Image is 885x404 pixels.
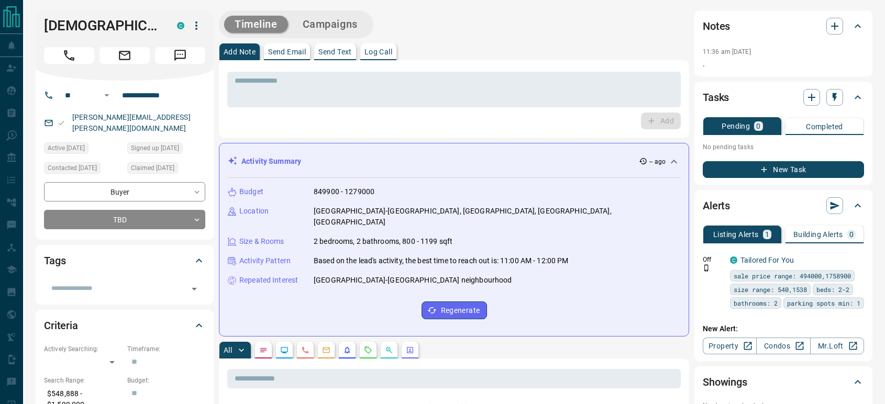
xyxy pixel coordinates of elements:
[187,282,202,296] button: Open
[740,256,794,264] a: Tailored For You
[385,346,393,354] svg: Opportunities
[44,17,161,34] h1: [DEMOGRAPHIC_DATA]
[44,162,122,177] div: Mon Aug 11 2025
[48,143,85,153] span: Active [DATE]
[127,344,205,354] p: Timeframe:
[48,163,97,173] span: Contacted [DATE]
[364,346,372,354] svg: Requests
[259,346,268,354] svg: Notes
[343,346,351,354] svg: Listing Alerts
[58,119,65,127] svg: Email Valid
[703,85,864,110] div: Tasks
[314,236,452,247] p: 2 bedrooms, 2 bathrooms, 800 - 1199 sqft
[703,374,747,390] h2: Showings
[703,89,729,106] h2: Tasks
[793,231,843,238] p: Building Alerts
[364,48,392,55] p: Log Call
[734,284,807,295] span: size range: 540,1538
[239,206,269,217] p: Location
[756,338,810,354] a: Condos
[239,255,291,266] p: Activity Pattern
[224,48,256,55] p: Add Note
[765,231,769,238] p: 1
[703,255,724,264] p: Off
[127,376,205,385] p: Budget:
[301,346,309,354] svg: Calls
[44,142,122,157] div: Mon Aug 11 2025
[649,157,666,166] p: -- ago
[703,193,864,218] div: Alerts
[810,338,864,354] a: Mr.Loft
[314,275,512,286] p: [GEOGRAPHIC_DATA]-[GEOGRAPHIC_DATA] neighbourhood
[322,346,330,354] svg: Emails
[703,264,710,272] svg: Push Notification Only
[703,59,864,70] p: .
[292,16,368,33] button: Campaigns
[44,210,205,229] div: TBD
[127,142,205,157] div: Mon Aug 11 2025
[730,256,737,264] div: condos.ca
[806,123,843,130] p: Completed
[703,323,864,334] p: New Alert:
[816,284,849,295] span: beds: 2-2
[99,47,150,64] span: Email
[177,22,184,29] div: condos.ca
[849,231,854,238] p: 0
[703,14,864,39] div: Notes
[703,48,751,55] p: 11:36 am [DATE]
[703,161,864,178] button: New Task
[44,182,205,201] div: Buyer
[224,346,232,354] p: All
[703,197,730,214] h2: Alerts
[314,255,569,266] p: Based on the lead's activity, the best time to reach out is: 11:00 AM - 12:00 PM
[268,48,306,55] p: Send Email
[155,47,205,64] span: Message
[44,313,205,338] div: Criteria
[703,18,730,35] h2: Notes
[787,298,860,308] span: parking spots min: 1
[756,122,760,130] p: 0
[713,231,759,238] p: Listing Alerts
[239,275,298,286] p: Repeated Interest
[703,369,864,395] div: Showings
[44,376,122,385] p: Search Range:
[280,346,289,354] svg: Lead Browsing Activity
[241,156,301,167] p: Activity Summary
[131,163,174,173] span: Claimed [DATE]
[318,48,352,55] p: Send Text
[314,186,374,197] p: 849900 - 1279000
[314,206,680,228] p: [GEOGRAPHIC_DATA]-[GEOGRAPHIC_DATA], [GEOGRAPHIC_DATA], [GEOGRAPHIC_DATA], [GEOGRAPHIC_DATA]
[127,162,205,177] div: Mon Aug 11 2025
[224,16,288,33] button: Timeline
[131,143,179,153] span: Signed up [DATE]
[703,338,757,354] a: Property
[44,248,205,273] div: Tags
[734,271,851,281] span: sale price range: 494000,1758900
[44,252,65,269] h2: Tags
[44,47,94,64] span: Call
[72,113,191,132] a: [PERSON_NAME][EMAIL_ADDRESS][PERSON_NAME][DOMAIN_NAME]
[703,139,864,155] p: No pending tasks
[228,152,680,171] div: Activity Summary-- ago
[722,122,750,130] p: Pending
[406,346,414,354] svg: Agent Actions
[44,317,78,334] h2: Criteria
[734,298,778,308] span: bathrooms: 2
[422,301,487,319] button: Regenerate
[239,186,263,197] p: Budget
[101,89,113,102] button: Open
[239,236,284,247] p: Size & Rooms
[44,344,122,354] p: Actively Searching:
